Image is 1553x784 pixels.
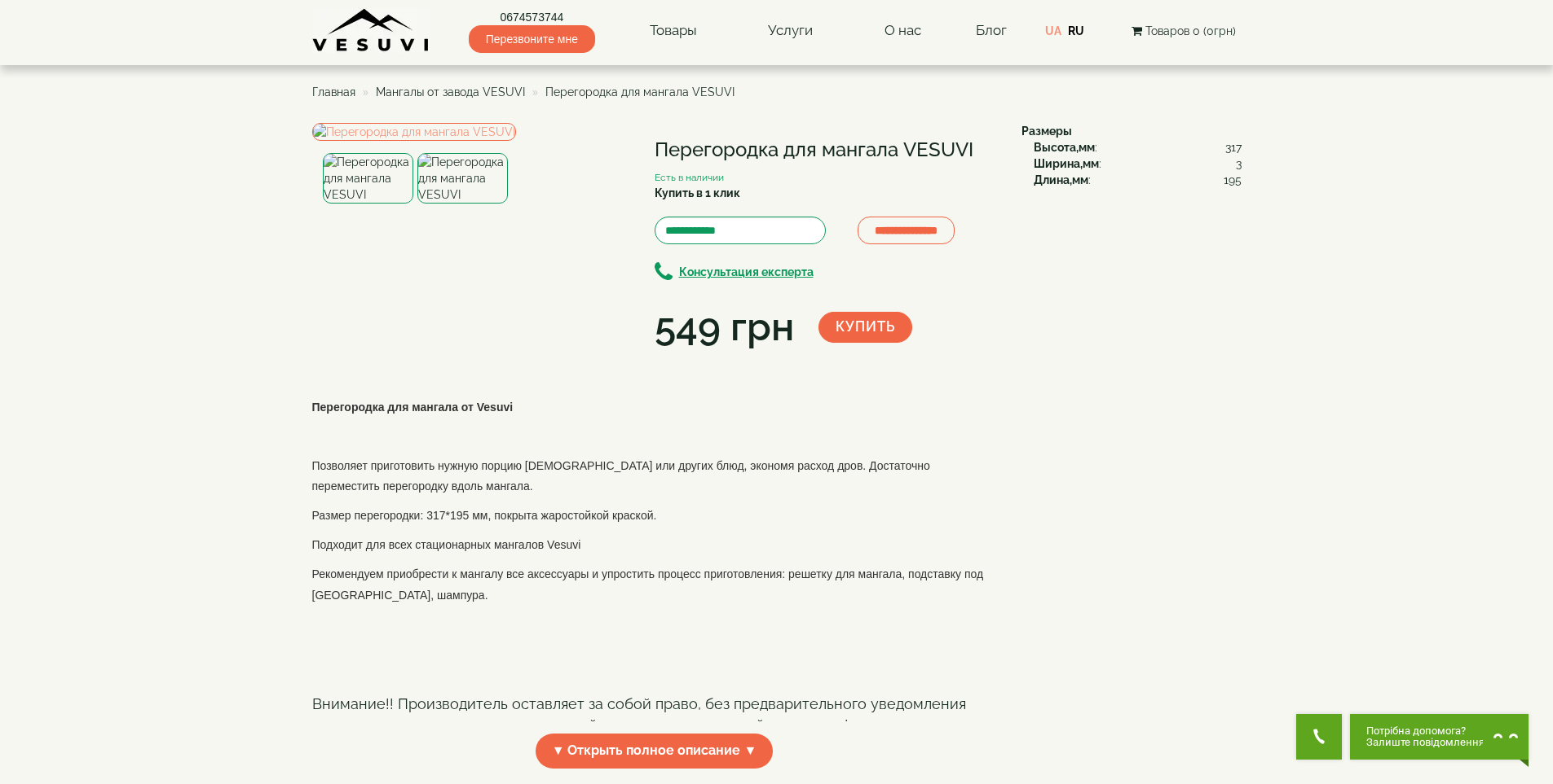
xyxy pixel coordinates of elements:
img: Перегородка для мангала VESUVI [323,153,413,204]
span: 195 [1224,172,1242,188]
button: Get Call button [1296,714,1342,760]
b: Размеры [1021,125,1072,138]
b: Высота,мм [1034,141,1095,154]
h1: Перегородка для мангала VESUVI [655,139,997,160]
div: : [1034,139,1242,155]
span: Перегородка для мангала VESUVI [545,85,735,99]
small: Есть в наличии [655,172,724,183]
span: Позволяет приготовить нужную порцию [DEMOGRAPHIC_DATA] или других блюд, экономя расход дров. Дост... [312,459,930,493]
img: Завод VESUVI [312,8,430,53]
a: 0674573744 [469,9,595,25]
a: Главная [312,85,355,99]
span: Залиште повідомлення [1366,737,1485,748]
b: Длина,мм [1034,173,1088,186]
div: : [1034,155,1242,172]
div: 549 грн [655,300,794,355]
a: О нас [868,12,938,50]
span: Размер перегородки: 317*195 мм, покрыта жаростойкой краской. [312,509,657,522]
a: Мангалы от завода VESUVI [376,85,525,99]
b: Ширина,мм [1034,157,1099,170]
span: Рекомендуем приобрести к мангалу все аксессуары и упростить процесс приготовления: решетку для ма... [312,567,984,602]
a: RU [1068,24,1084,37]
img: Перегородка для мангала VESUVI [417,153,508,204]
span: 3 [1236,155,1242,172]
span: Подходит для всех стационарных мангалов Vesuvi [312,538,581,551]
a: Услуги [752,12,829,50]
span: Перезвоните мне [469,25,595,53]
a: UA [1045,24,1061,37]
span: Товаров 0 (0грн) [1145,24,1236,37]
p: Внимание!! Производитель оставляет за собой право, без предварительного уведомления покупателя, в... [312,694,997,735]
img: Перегородка для мангала VESUVI [312,123,516,141]
span: Потрібна допомога? [1366,725,1485,737]
b: Перегородка для мангала от Vesuvi [312,401,514,414]
button: Chat button [1350,714,1529,760]
span: ▼ Открыть полное описание ▼ [536,734,774,769]
span: 317 [1225,139,1242,155]
button: Товаров 0 (0грн) [1127,22,1241,40]
button: Купить [818,312,912,343]
label: Купить в 1 клик [655,185,740,201]
b: Консультация експерта [679,265,814,278]
a: Блог [976,22,1007,38]
div: : [1034,172,1242,188]
a: Товары [633,12,713,50]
